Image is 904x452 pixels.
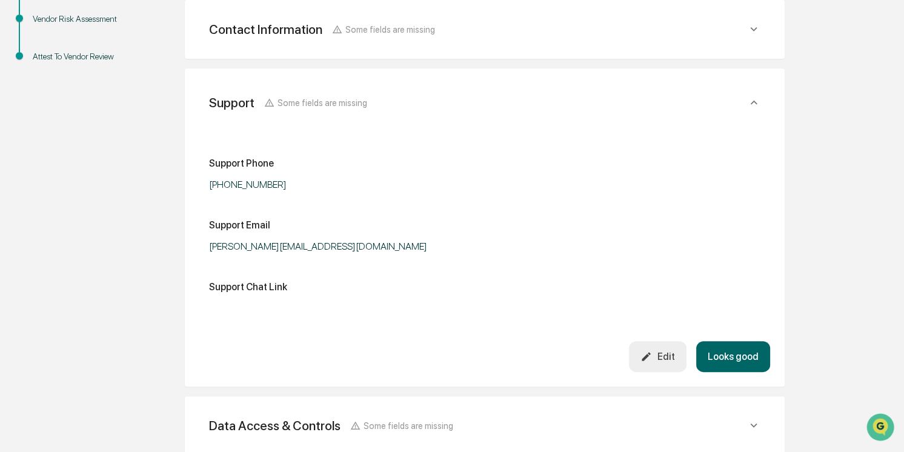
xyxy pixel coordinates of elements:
button: Looks good [696,341,770,372]
a: Powered byPylon [85,205,147,214]
div: [PERSON_NAME][EMAIL_ADDRESS][DOMAIN_NAME] [209,241,512,252]
span: Some fields are missing [345,24,435,35]
span: Pylon [121,205,147,214]
a: 🔎Data Lookup [7,171,81,193]
p: How can we help? [12,25,221,45]
div: 🔎 [12,177,22,187]
span: Preclearance [24,153,78,165]
a: 🗄️Attestations [83,148,155,170]
div: Contact InformationSome fields are missing [199,15,770,44]
div: [PHONE_NUMBER] [209,179,512,190]
span: Data Lookup [24,176,76,188]
div: 🖐️ [12,154,22,164]
button: Edit [629,341,686,372]
div: Contact Information [209,22,322,37]
iframe: Open customer support [865,412,898,445]
div: Support Chat Link [209,281,287,293]
div: 🗄️ [88,154,98,164]
span: Some fields are missing [364,420,453,431]
div: We're available if you need us! [41,105,153,115]
div: Vendor Risk Assessment [33,13,132,25]
div: Edit [640,351,674,362]
div: Start new chat [41,93,199,105]
a: 🖐️Preclearance [7,148,83,170]
div: Attest To Vendor Review [33,50,132,63]
div: SupportSome fields are missing [199,83,770,122]
div: Support Email [209,219,270,231]
img: 1746055101610-c473b297-6a78-478c-a979-82029cc54cd1 [12,93,34,115]
button: Start new chat [206,96,221,111]
div: Support Phone [209,158,274,169]
span: Some fields are missing [278,98,367,108]
div: Data Access & ControlsSome fields are missing [199,411,770,440]
div: Data Access & Controls [209,418,341,433]
span: Attestations [100,153,150,165]
div: Support [209,95,254,110]
input: Clear [32,55,200,68]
